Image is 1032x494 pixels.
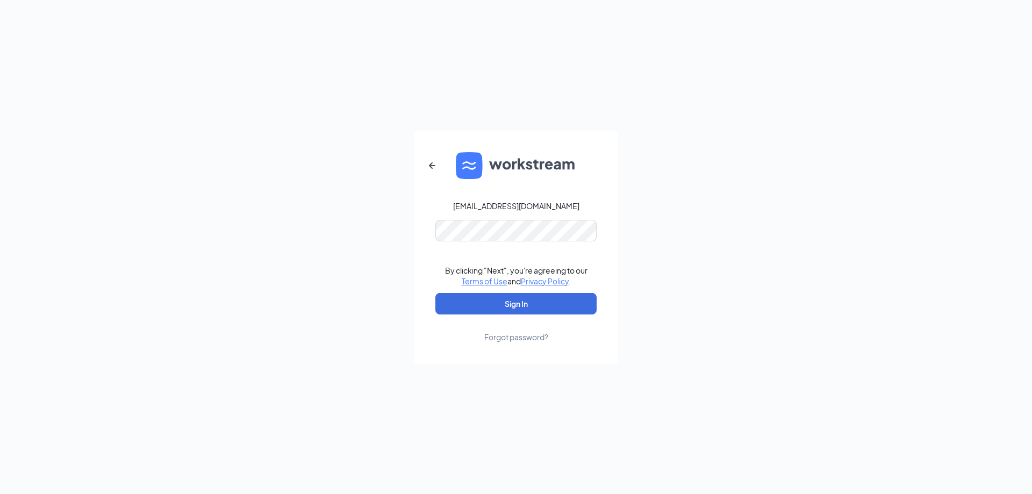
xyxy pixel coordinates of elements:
[484,332,548,342] div: Forgot password?
[435,293,597,314] button: Sign In
[453,201,579,211] div: [EMAIL_ADDRESS][DOMAIN_NAME]
[521,276,569,286] a: Privacy Policy
[419,153,445,178] button: ArrowLeftNew
[456,152,576,179] img: WS logo and Workstream text
[445,265,587,287] div: By clicking "Next", you're agreeing to our and .
[426,159,439,172] svg: ArrowLeftNew
[484,314,548,342] a: Forgot password?
[462,276,507,286] a: Terms of Use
